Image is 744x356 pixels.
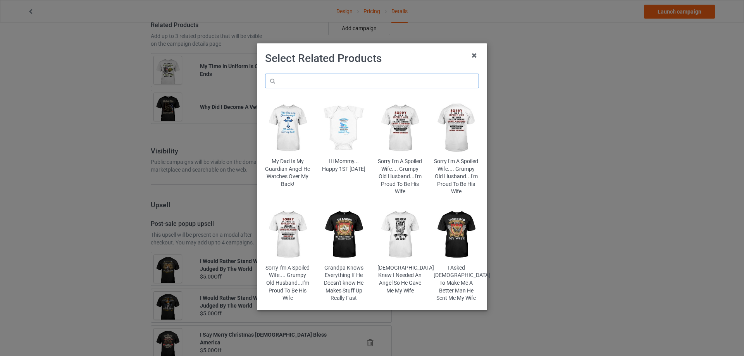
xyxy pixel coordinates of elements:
[377,158,423,196] div: Sorry I'm A Spoiled Wife.... Grumpy Old Husband...I'm Proud To Be His Wife
[321,264,367,302] div: Grandpa Knows Everything If He Doesn't know He Makes Stuff Up Really Fast
[434,158,479,196] div: Sorry I'm A Spoiled Wife.... Grumpy Old Husband...I'm Proud To Be His Wife
[265,264,310,302] div: Sorry I'm A Spoiled Wife.... Grumpy Old Husband...I'm Proud To Be His Wife
[321,158,367,173] div: Hi Mommy... Happy 1ST [DATE]
[434,264,479,302] div: I Asked [DEMOGRAPHIC_DATA] To Make Me A Better Man He Sent Me My Wife
[265,52,479,65] h1: Select Related Products
[265,158,310,188] div: My Dad Is My Guardian Angel He Watches Over My Back!
[377,264,423,294] div: [DEMOGRAPHIC_DATA] Knew I Needed An Angel So He Gave Me My Wife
